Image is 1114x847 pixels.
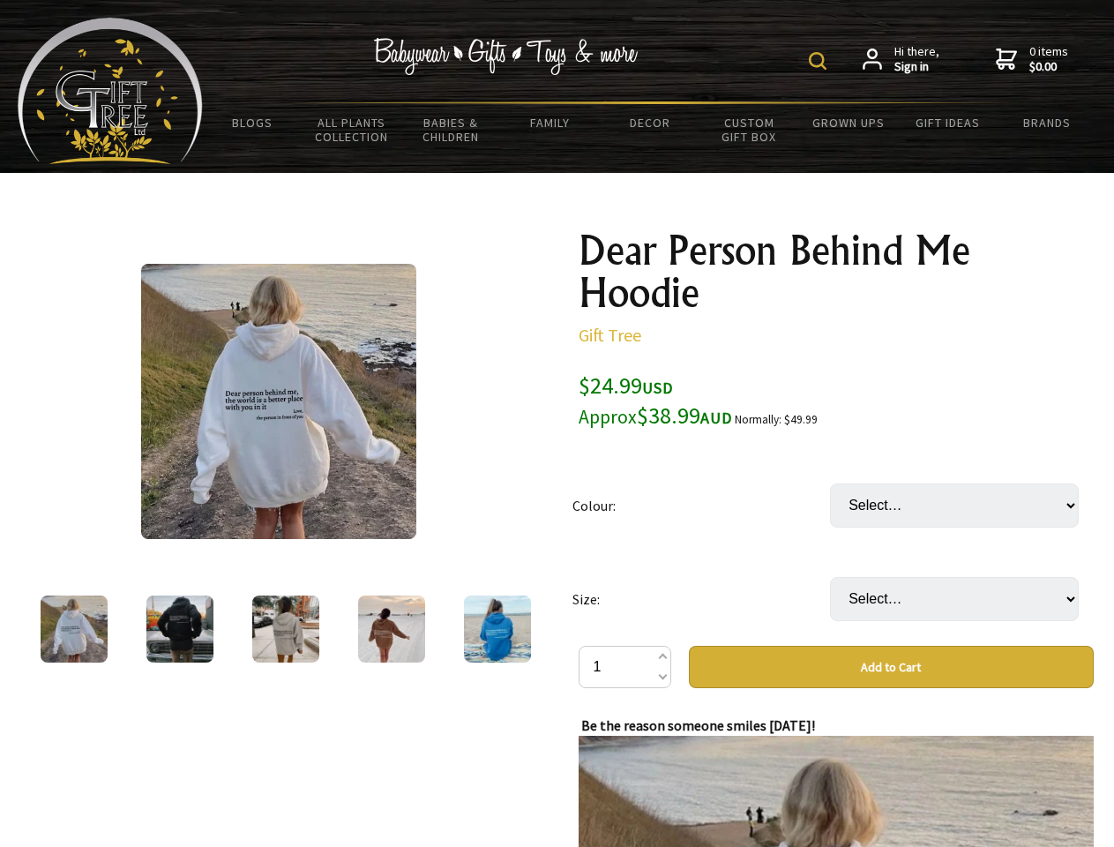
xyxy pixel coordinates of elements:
img: Dear Person Behind Me Hoodie [141,264,416,539]
img: Dear Person Behind Me Hoodie [358,596,425,663]
a: 0 items$0.00 [996,44,1068,75]
a: Family [501,104,601,141]
a: Brands [998,104,1097,141]
span: Hi there, [894,44,939,75]
img: Dear Person Behind Me Hoodie [41,596,108,663]
a: Gift Ideas [898,104,998,141]
a: All Plants Collection [303,104,402,155]
span: $24.99 $38.99 [579,371,732,430]
a: Custom Gift Box [699,104,799,155]
h1: Dear Person Behind Me Hoodie [579,229,1094,314]
small: Normally: $49.99 [735,412,818,427]
strong: $0.00 [1029,59,1068,75]
a: BLOGS [203,104,303,141]
strong: Sign in [894,59,939,75]
img: Babywear - Gifts - Toys & more [374,38,639,75]
span: 0 items [1029,43,1068,75]
span: USD [642,378,673,398]
td: Size: [572,552,830,646]
a: Grown Ups [798,104,898,141]
a: Gift Tree [579,324,641,346]
img: product search [809,52,826,70]
img: Dear Person Behind Me Hoodie [252,596,319,663]
small: Approx [579,405,637,429]
img: Dear Person Behind Me Hoodie [146,596,213,663]
img: Babyware - Gifts - Toys and more... [18,18,203,164]
button: Add to Cart [689,646,1094,688]
a: Decor [600,104,699,141]
span: AUD [700,408,732,428]
td: Colour: [572,459,830,552]
img: Dear Person Behind Me Hoodie [464,596,531,663]
a: Hi there,Sign in [863,44,939,75]
a: Babies & Children [401,104,501,155]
